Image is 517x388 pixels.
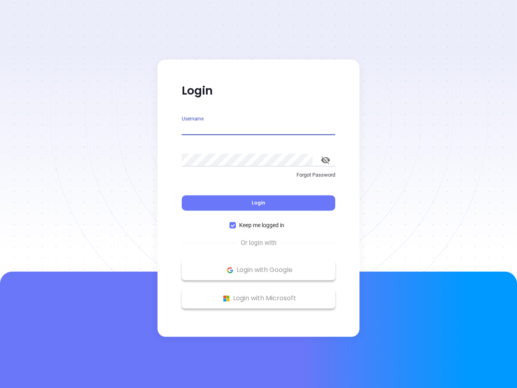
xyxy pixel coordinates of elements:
[182,171,335,186] a: Forgot Password
[182,288,335,308] button: Microsoft Logo Login with Microsoft
[182,195,335,211] button: Login
[236,221,288,230] span: Keep me logged in
[186,292,331,304] p: Login with Microsoft
[221,293,231,304] img: Microsoft Logo
[182,84,335,98] p: Login
[182,260,335,280] button: Google Logo Login with Google
[237,238,281,248] span: Or login with
[182,116,204,121] label: Username
[316,150,335,170] button: toggle password visibility
[182,171,335,179] p: Forgot Password
[186,264,331,276] p: Login with Google
[252,199,265,206] span: Login
[225,265,235,275] img: Google Logo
